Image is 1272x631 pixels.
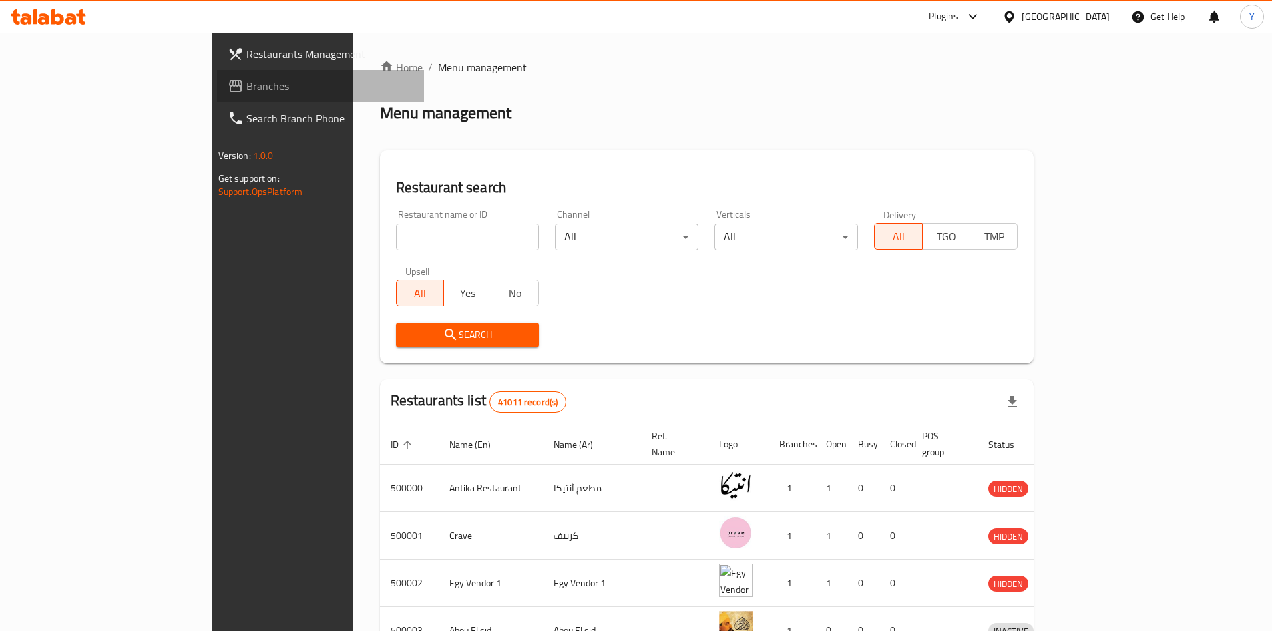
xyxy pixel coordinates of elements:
[879,512,911,560] td: 0
[543,512,641,560] td: كرييف
[874,223,922,250] button: All
[815,465,847,512] td: 1
[555,224,698,250] div: All
[883,210,917,219] label: Delivery
[847,512,879,560] td: 0
[439,465,543,512] td: Antika Restaurant
[769,424,815,465] th: Branches
[988,437,1032,453] span: Status
[396,224,540,250] input: Search for restaurant name or ID..
[543,560,641,607] td: Egy Vendor 1
[396,323,540,347] button: Search
[928,227,965,246] span: TGO
[396,178,1018,198] h2: Restaurant search
[497,284,534,303] span: No
[879,424,911,465] th: Closed
[246,110,413,126] span: Search Branch Phone
[652,428,692,460] span: Ref. Name
[815,512,847,560] td: 1
[847,465,879,512] td: 0
[543,465,641,512] td: مطعم أنتيكا
[380,102,511,124] h2: Menu management
[719,564,753,597] img: Egy Vendor 1
[879,560,911,607] td: 0
[847,560,879,607] td: 0
[246,78,413,94] span: Branches
[407,327,529,343] span: Search
[970,223,1018,250] button: TMP
[719,516,753,550] img: Crave
[714,224,858,250] div: All
[402,284,439,303] span: All
[988,576,1028,592] span: HIDDEN
[396,280,444,306] button: All
[769,560,815,607] td: 1
[217,102,424,134] a: Search Branch Phone
[988,528,1028,544] div: HIDDEN
[391,437,416,453] span: ID
[988,481,1028,497] span: HIDDEN
[719,469,753,502] img: Antika Restaurant
[491,280,539,306] button: No
[489,391,566,413] div: Total records count
[443,280,491,306] button: Yes
[1022,9,1110,24] div: [GEOGRAPHIC_DATA]
[1249,9,1255,24] span: Y
[922,223,970,250] button: TGO
[217,70,424,102] a: Branches
[438,59,527,75] span: Menu management
[217,38,424,70] a: Restaurants Management
[708,424,769,465] th: Logo
[996,386,1028,418] div: Export file
[428,59,433,75] li: /
[847,424,879,465] th: Busy
[769,465,815,512] td: 1
[449,284,486,303] span: Yes
[554,437,610,453] span: Name (Ar)
[976,227,1012,246] span: TMP
[929,9,958,25] div: Plugins
[246,46,413,62] span: Restaurants Management
[922,428,962,460] span: POS group
[988,576,1028,592] div: HIDDEN
[879,465,911,512] td: 0
[815,424,847,465] th: Open
[218,183,303,200] a: Support.OpsPlatform
[490,396,566,409] span: 41011 record(s)
[769,512,815,560] td: 1
[405,266,430,276] label: Upsell
[391,391,567,413] h2: Restaurants list
[253,147,274,164] span: 1.0.0
[449,437,508,453] span: Name (En)
[880,227,917,246] span: All
[439,512,543,560] td: Crave
[988,529,1028,544] span: HIDDEN
[218,170,280,187] span: Get support on:
[439,560,543,607] td: Egy Vendor 1
[815,560,847,607] td: 1
[380,59,1034,75] nav: breadcrumb
[218,147,251,164] span: Version:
